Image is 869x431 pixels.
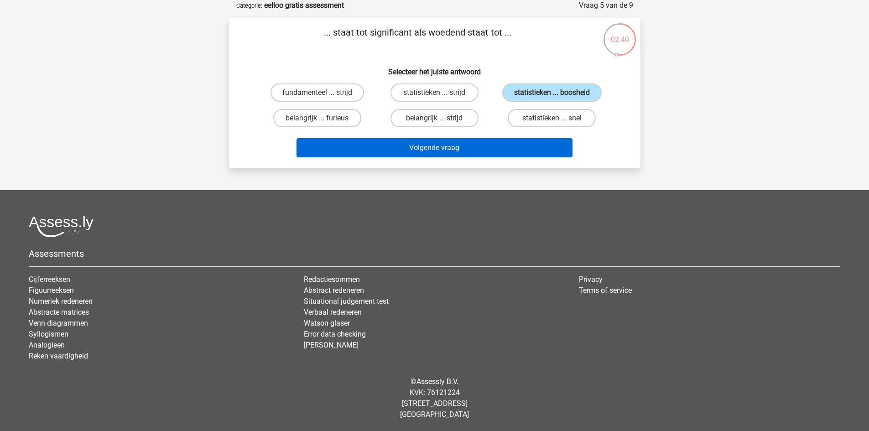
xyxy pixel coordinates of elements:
h6: Selecteer het juiste antwoord [244,60,626,76]
a: Assessly B.V. [416,377,458,386]
a: Watson glaser [304,319,350,327]
label: belangrijk ... furieus [273,109,361,127]
a: Redactiesommen [304,275,360,284]
a: Numeriek redeneren [29,297,93,306]
small: Categorie: [236,2,262,9]
h5: Assessments [29,248,840,259]
strong: eelloo gratis assessment [264,1,344,10]
label: belangrijk ... strijd [390,109,479,127]
a: Situational judgement test [304,297,389,306]
a: [PERSON_NAME] [304,341,359,349]
a: Privacy [579,275,603,284]
a: Abstracte matrices [29,308,89,317]
div: © KVK: 76121224 [STREET_ADDRESS] [GEOGRAPHIC_DATA] [22,369,847,427]
label: statistieken ... snel [508,109,596,127]
a: Terms of service [579,286,632,295]
a: Syllogismen [29,330,68,338]
a: Error data checking [304,330,366,338]
div: 02:40 [603,22,637,45]
button: Volgende vraag [297,138,572,157]
label: statistieken ... boosheid [502,83,602,102]
a: Analogieen [29,341,65,349]
label: fundamenteel ... strijd [271,83,364,102]
a: Venn diagrammen [29,319,88,327]
p: ... staat tot significant als woedend staat tot ... [244,26,592,53]
img: Assessly logo [29,216,94,237]
label: statistieken ... strijd [390,83,479,102]
a: Reken vaardigheid [29,352,88,360]
a: Figuurreeksen [29,286,74,295]
a: Cijferreeksen [29,275,70,284]
a: Abstract redeneren [304,286,364,295]
a: Verbaal redeneren [304,308,362,317]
